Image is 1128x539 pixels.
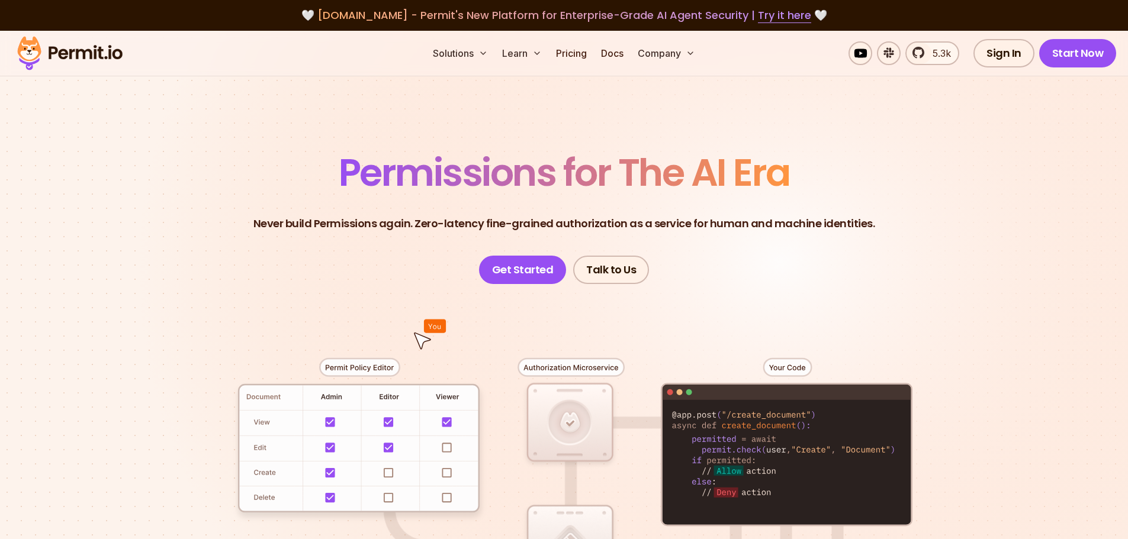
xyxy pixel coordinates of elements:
[596,41,628,65] a: Docs
[905,41,959,65] a: 5.3k
[573,256,649,284] a: Talk to Us
[551,41,592,65] a: Pricing
[973,39,1034,67] a: Sign In
[253,215,875,232] p: Never build Permissions again. Zero-latency fine-grained authorization as a service for human and...
[497,41,547,65] button: Learn
[633,41,700,65] button: Company
[479,256,567,284] a: Get Started
[925,46,951,60] span: 5.3k
[1039,39,1117,67] a: Start Now
[339,146,790,199] span: Permissions for The AI Era
[758,8,811,23] a: Try it here
[317,8,811,22] span: [DOMAIN_NAME] - Permit's New Platform for Enterprise-Grade AI Agent Security |
[28,7,1100,24] div: 🤍 🤍
[12,33,128,73] img: Permit logo
[428,41,493,65] button: Solutions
